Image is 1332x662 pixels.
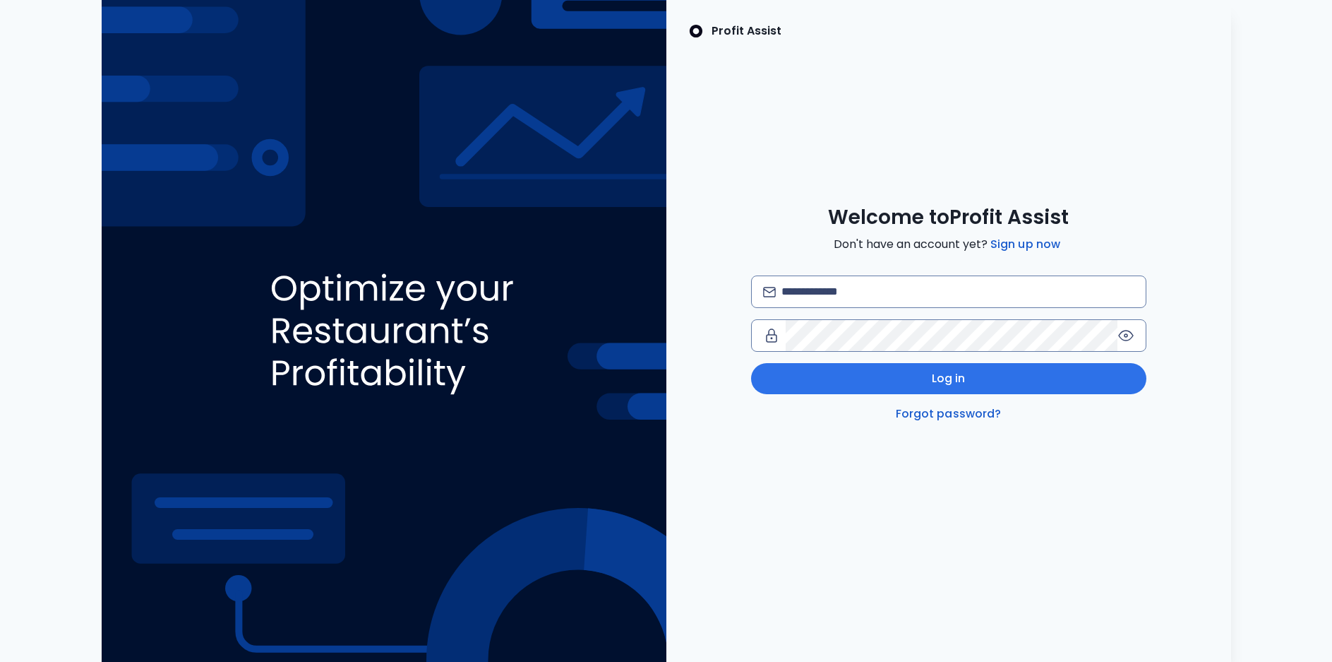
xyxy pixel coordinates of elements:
[932,370,966,387] span: Log in
[689,23,703,40] img: SpotOn Logo
[763,287,776,297] img: email
[988,236,1063,253] a: Sign up now
[751,363,1146,394] button: Log in
[834,236,1063,253] span: Don't have an account yet?
[893,406,1004,422] a: Forgot password?
[828,205,1069,230] span: Welcome to Profit Assist
[712,23,781,40] p: Profit Assist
